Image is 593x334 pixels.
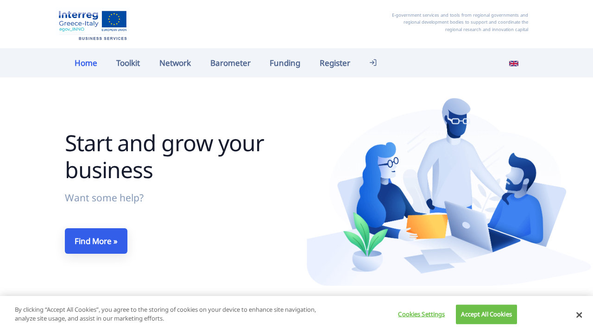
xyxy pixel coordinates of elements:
[390,305,448,324] button: Cookies Settings
[456,305,517,324] button: Accept All Cookies
[260,53,310,73] a: Funding
[65,129,287,183] h1: Start and grow your business
[65,228,127,254] a: Find More »
[576,311,582,319] button: Close
[15,305,326,323] p: By clicking “Accept All Cookies”, you agree to the storing of cookies on your device to enhance s...
[310,53,360,73] a: Register
[201,53,260,73] a: Barometer
[65,190,287,206] p: Want some help?
[509,59,518,68] img: en_flag.svg
[150,53,201,73] a: Network
[107,53,150,73] a: Toolkit
[65,53,107,73] a: Home
[56,7,130,41] img: Home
